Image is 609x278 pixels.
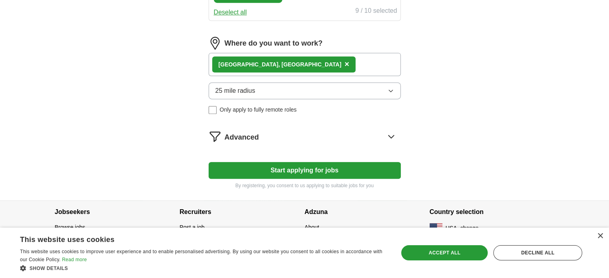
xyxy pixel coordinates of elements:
[460,224,478,232] button: change
[209,162,401,179] button: Start applying for jobs
[20,264,387,272] div: Show details
[219,60,342,69] div: , [GEOGRAPHIC_DATA]
[344,60,349,68] span: ×
[401,245,488,260] div: Accept all
[597,233,603,239] div: Close
[215,86,255,96] span: 25 mile radius
[214,8,247,17] button: Deselect all
[446,224,457,232] span: USA
[20,249,382,262] span: This website uses cookies to improve user experience and to enable personalised advertising. By u...
[355,6,397,17] div: 9 / 10 selected
[225,38,323,49] label: Where do you want to work?
[55,224,85,230] a: Browse jobs
[430,201,555,223] h4: Country selection
[493,245,582,260] div: Decline all
[430,223,442,233] img: US flag
[219,61,279,68] strong: [GEOGRAPHIC_DATA]
[305,224,320,230] a: About
[209,82,401,99] button: 25 mile radius
[209,106,217,114] input: Only apply to fully remote roles
[180,224,205,230] a: Post a job
[220,106,297,114] span: Only apply to fully remote roles
[225,132,259,143] span: Advanced
[62,257,87,262] a: Read more, opens a new window
[30,266,68,271] span: Show details
[209,182,401,189] p: By registering, you consent to us applying to suitable jobs for you
[20,232,367,244] div: This website uses cookies
[209,130,221,143] img: filter
[344,58,349,70] button: ×
[209,37,221,50] img: location.png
